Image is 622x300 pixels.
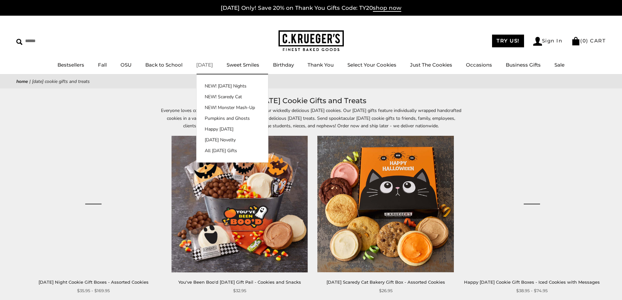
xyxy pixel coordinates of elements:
a: Sign In [533,37,563,46]
img: Account [533,37,542,46]
a: Pumpkins and Ghosts [197,115,268,122]
a: Happy [DATE] Cookie Gift Boxes - Iced Cookies with Messages [464,279,600,285]
img: Search [16,39,23,45]
a: [DATE] [196,62,213,68]
h1: [DATE] Cookie Gifts and Treats [26,95,596,107]
a: Business Gifts [506,62,541,68]
img: Bag [571,37,580,45]
a: (0) CART [571,38,606,44]
a: [DATE] Scaredy Cat Bakery Gift Box - Assorted Cookies [327,279,445,285]
a: NEW! [DATE] Nights [197,83,268,89]
a: Select Your Cookies [347,62,396,68]
a: Halloween Night Cookie Gift Boxes - Assorted Cookies [25,136,162,272]
a: Thank You [308,62,334,68]
a: Sale [554,62,565,68]
a: Home [16,78,28,85]
img: C.KRUEGER'S [279,30,344,52]
a: Occasions [466,62,492,68]
span: 0 [582,38,586,44]
span: [DATE] Cookie Gifts and Treats [32,78,90,85]
span: $38.95 - $74.95 [516,287,548,294]
a: Bestsellers [57,62,84,68]
nav: breadcrumbs [16,78,606,85]
span: shop now [373,5,401,12]
a: TRY US! [492,35,524,47]
input: Search [16,36,94,46]
a: Back to School [145,62,183,68]
p: Everyone loves cookies! And they’ll especially love our wickedly delicious [DATE] cookies. Our [D... [161,107,461,129]
a: OSU [120,62,132,68]
a: NEW! Scaredy Cat [197,93,268,100]
a: All [DATE] Gifts [197,147,268,154]
img: Halloween Scaredy Cat Bakery Gift Box - Assorted Cookies [318,136,454,272]
a: Birthday [273,62,294,68]
span: $26.95 [379,287,392,294]
span: $32.95 [233,287,246,294]
a: Sweet Smiles [227,62,259,68]
a: Fall [98,62,107,68]
a: Happy Halloween Cookie Gift Boxes - Iced Cookies with Messages [464,136,600,272]
a: NEW! Monster Mash-Up [197,104,268,111]
a: [DATE] Only! Save 20% on Thank You Gifts Code: TY20shop now [221,5,401,12]
a: Just The Cookies [410,62,452,68]
span: $35.95 - $169.95 [77,287,110,294]
a: You've Been Boo'd [DATE] Gift Pail - Cookies and Snacks [178,279,301,285]
a: Happy [DATE] [197,126,268,133]
a: [DATE] Novelty [197,136,268,143]
span: | [29,78,31,85]
a: [DATE] Night Cookie Gift Boxes - Assorted Cookies [39,279,149,285]
img: You've Been Boo'd Halloween Gift Pail - Cookies and Snacks [171,136,308,272]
